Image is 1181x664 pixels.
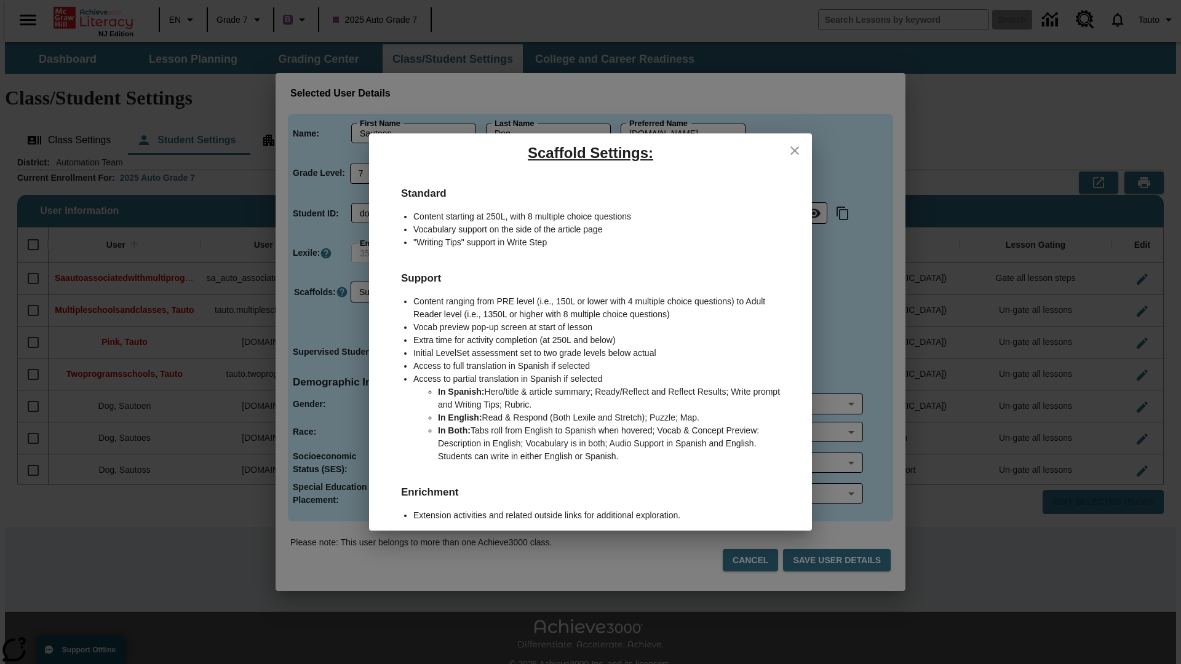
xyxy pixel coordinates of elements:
h6: Support [389,258,792,287]
h6: Standard [389,173,792,202]
li: "Writing Tips" support in Write Step [413,236,792,249]
li: Read & Respond (Both Lexile and Stretch); Puzzle; Map. [438,411,792,424]
li: Extra time for activity completion (at 250L and below) [413,334,792,347]
li: Content starting at 250L, with 8 multiple choice questions [413,210,792,223]
li: Extension activities and related outside links for additional exploration. [413,509,792,522]
b: In English: [438,413,482,422]
li: Access to partial translation in Spanish if selected [413,373,792,385]
li: Tabs roll from English to Spanish when hovered; Vocab & Concept Preview: Description in English; ... [438,424,792,463]
h6: Enrichment [389,472,792,500]
h5: Scaffold Settings: [369,133,812,173]
li: Access to full translation in Spanish if selected [413,360,792,373]
li: Vocab preview pop-up screen at start of lesson [413,321,792,334]
li: Hero/title & article summary; Ready/Reflect and Reflect Results; Write prompt and Writing Tips; R... [438,385,792,411]
b: In Both: [438,425,471,435]
li: Vocabulary support on the side of the article page [413,223,792,236]
button: close [782,138,807,163]
li: Content ranging from PRE level (i.e., 150L or lower with 4 multiple choice questions) to Adult Re... [413,295,792,321]
b: In Spanish: [438,387,484,397]
li: Initial LevelSet assessment set to two grade levels below actual [413,347,792,360]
